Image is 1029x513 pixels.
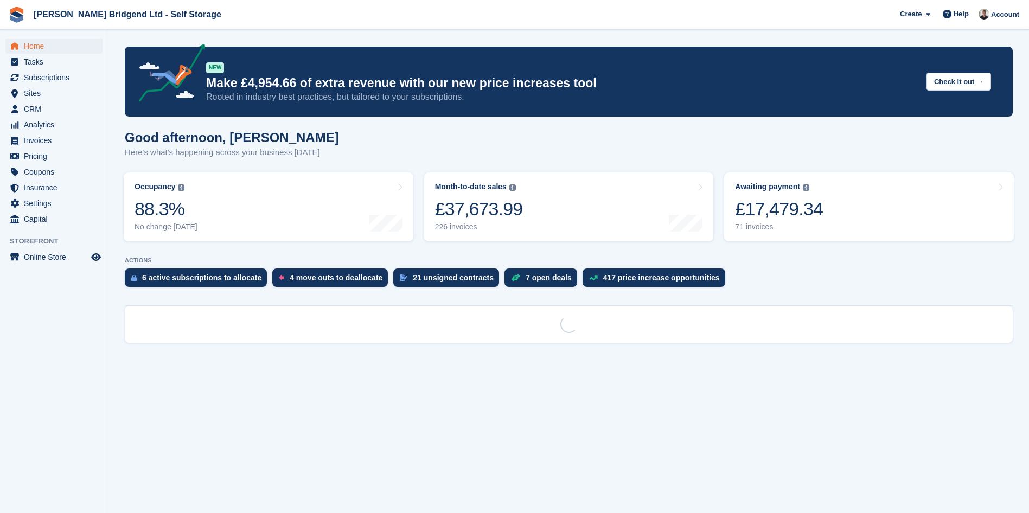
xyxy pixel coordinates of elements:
span: Create [900,9,922,20]
div: NEW [206,62,224,73]
a: menu [5,54,103,69]
img: icon-info-grey-7440780725fd019a000dd9b08b2336e03edf1995a4989e88bcd33f0948082b44.svg [803,184,809,191]
div: 4 move outs to deallocate [290,273,382,282]
img: Rhys Jones [979,9,989,20]
a: menu [5,117,103,132]
button: Check it out → [926,73,991,91]
div: 71 invoices [735,222,823,232]
span: Home [24,39,89,54]
a: menu [5,196,103,211]
a: 21 unsigned contracts [393,268,504,292]
div: Month-to-date sales [435,182,507,191]
a: menu [5,133,103,148]
img: price_increase_opportunities-93ffe204e8149a01c8c9dc8f82e8f89637d9d84a8eef4429ea346261dce0b2c0.svg [589,275,598,280]
span: Subscriptions [24,70,89,85]
div: 6 active subscriptions to allocate [142,273,261,282]
div: 21 unsigned contracts [413,273,494,282]
div: Awaiting payment [735,182,800,191]
span: Coupons [24,164,89,179]
a: menu [5,39,103,54]
a: menu [5,149,103,164]
h1: Good afternoon, [PERSON_NAME] [125,130,339,145]
span: Pricing [24,149,89,164]
span: Tasks [24,54,89,69]
p: ACTIONS [125,257,1013,264]
img: move_outs_to_deallocate_icon-f764333ba52eb49d3ac5e1228854f67142a1ed5810a6f6cc68b1a99e826820c5.svg [279,274,284,281]
img: stora-icon-8386f47178a22dfd0bd8f6a31ec36ba5ce8667c1dd55bd0f319d3a0aa187defe.svg [9,7,25,23]
div: 7 open deals [526,273,572,282]
img: icon-info-grey-7440780725fd019a000dd9b08b2336e03edf1995a4989e88bcd33f0948082b44.svg [509,184,516,191]
span: Help [954,9,969,20]
p: Make £4,954.66 of extra revenue with our new price increases tool [206,75,918,91]
a: 417 price increase opportunities [583,268,731,292]
span: Sites [24,86,89,101]
span: Capital [24,211,89,227]
a: 4 move outs to deallocate [272,268,393,292]
span: Analytics [24,117,89,132]
div: No change [DATE] [135,222,197,232]
a: menu [5,164,103,179]
p: Rooted in industry best practices, but tailored to your subscriptions. [206,91,918,103]
div: Occupancy [135,182,175,191]
div: 226 invoices [435,222,523,232]
p: Here's what's happening across your business [DATE] [125,146,339,159]
a: menu [5,86,103,101]
img: price-adjustments-announcement-icon-8257ccfd72463d97f412b2fc003d46551f7dbcb40ab6d574587a9cd5c0d94... [130,44,206,106]
a: menu [5,180,103,195]
a: Preview store [90,251,103,264]
span: Invoices [24,133,89,148]
img: contract_signature_icon-13c848040528278c33f63329250d36e43548de30e8caae1d1a13099fd9432cc5.svg [400,274,407,281]
span: Settings [24,196,89,211]
a: menu [5,249,103,265]
img: deal-1b604bf984904fb50ccaf53a9ad4b4a5d6e5aea283cecdc64d6e3604feb123c2.svg [511,274,520,281]
img: icon-info-grey-7440780725fd019a000dd9b08b2336e03edf1995a4989e88bcd33f0948082b44.svg [178,184,184,191]
a: menu [5,211,103,227]
span: Online Store [24,249,89,265]
div: £17,479.34 [735,198,823,220]
span: Storefront [10,236,108,247]
a: menu [5,70,103,85]
a: Occupancy 88.3% No change [DATE] [124,172,413,241]
div: 417 price increase opportunities [603,273,720,282]
img: active_subscription_to_allocate_icon-d502201f5373d7db506a760aba3b589e785aa758c864c3986d89f69b8ff3... [131,274,137,281]
a: [PERSON_NAME] Bridgend Ltd - Self Storage [29,5,226,23]
a: 6 active subscriptions to allocate [125,268,272,292]
span: Account [991,9,1019,20]
div: 88.3% [135,198,197,220]
span: CRM [24,101,89,117]
a: Month-to-date sales £37,673.99 226 invoices [424,172,714,241]
div: £37,673.99 [435,198,523,220]
a: menu [5,101,103,117]
a: Awaiting payment £17,479.34 71 invoices [724,172,1014,241]
a: 7 open deals [504,268,583,292]
span: Insurance [24,180,89,195]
